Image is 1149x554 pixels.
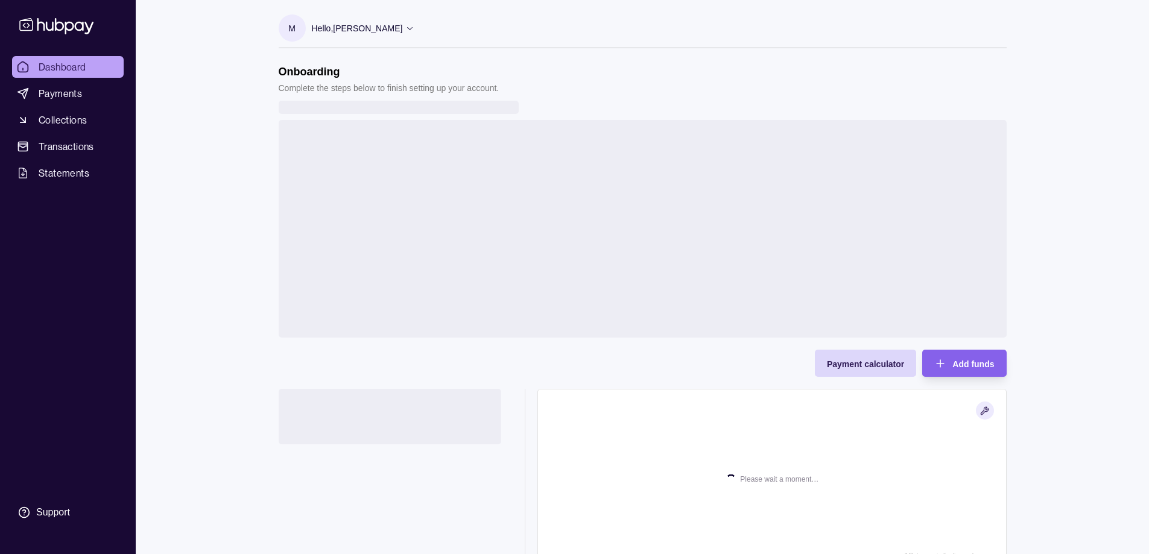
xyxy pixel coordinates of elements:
button: Payment calculator [815,350,916,377]
span: Payment calculator [827,359,904,369]
p: Please wait a moment… [740,473,818,486]
a: Dashboard [12,56,124,78]
span: Dashboard [39,60,86,74]
a: Payments [12,83,124,104]
span: Collections [39,113,87,127]
button: Add funds [922,350,1006,377]
span: Payments [39,86,82,101]
a: Collections [12,109,124,131]
div: Support [36,506,70,519]
a: Statements [12,162,124,184]
p: Complete the steps below to finish setting up your account. [279,81,499,95]
p: M [288,22,296,35]
a: Support [12,500,124,525]
span: Statements [39,166,89,180]
span: Transactions [39,139,94,154]
span: Add funds [952,359,994,369]
a: Transactions [12,136,124,157]
p: Hello, [PERSON_NAME] [312,22,403,35]
h1: Onboarding [279,65,499,78]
